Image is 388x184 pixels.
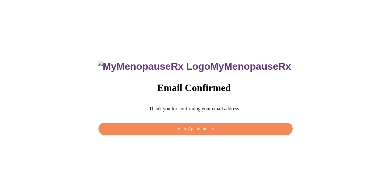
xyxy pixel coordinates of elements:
h3: Email Confirmed [97,82,291,94]
img: MyMenopauseRx Logo [98,61,210,72]
p: Thank you for confirming your email address [97,106,291,112]
a: View Appointments [97,124,294,129]
span: View Appointments [106,125,285,133]
h3: MyMenopauseRx [98,61,291,72]
button: View Appointments [98,123,292,135]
